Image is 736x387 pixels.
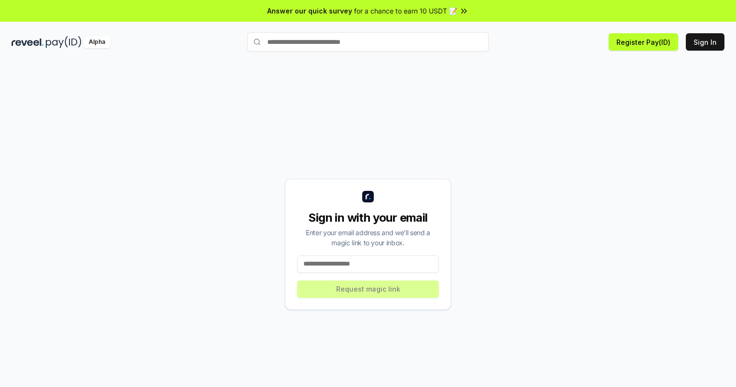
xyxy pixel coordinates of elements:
div: Enter your email address and we’ll send a magic link to your inbox. [297,227,439,248]
span: Answer our quick survey [267,6,352,16]
img: reveel_dark [12,36,44,48]
img: pay_id [46,36,82,48]
span: for a chance to earn 10 USDT 📝 [354,6,457,16]
button: Register Pay(ID) [609,33,678,51]
img: logo_small [362,191,374,202]
div: Alpha [83,36,110,48]
div: Sign in with your email [297,210,439,226]
button: Sign In [686,33,724,51]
